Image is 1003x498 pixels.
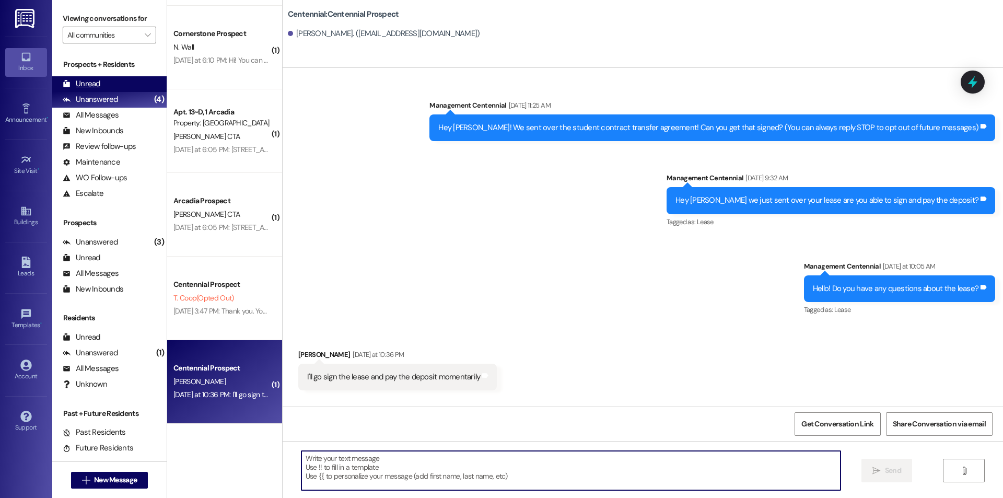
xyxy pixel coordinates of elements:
[743,172,788,183] div: [DATE] 9:32 AM
[804,302,995,317] div: Tagged as:
[151,234,167,250] div: (3)
[880,261,935,272] div: [DATE] at 10:05 AM
[173,306,689,316] div: [DATE] 3:47 PM: Thank you. You will no longer receive texts from this thread. Please reply with '...
[63,172,127,183] div: WO Follow-ups
[173,377,226,386] span: [PERSON_NAME]
[63,94,118,105] div: Unanswered
[63,157,120,168] div: Maintenance
[795,412,880,436] button: Get Conversation Link
[63,332,100,343] div: Unread
[15,9,37,28] img: ResiDesk Logo
[63,141,136,152] div: Review follow-ups
[173,28,270,39] div: Cornerstone Prospect
[804,261,995,275] div: Management Centennial
[173,55,386,65] div: [DATE] at 6:10 PM: Hi! You can send it to 593 E 100 N, Provo UT 84606
[350,349,404,360] div: [DATE] at 10:36 PM
[5,305,47,333] a: Templates •
[63,268,119,279] div: All Messages
[675,195,978,206] div: Hey [PERSON_NAME] we just sent over your lease are you able to sign and pay the deposit?
[71,472,148,489] button: New Message
[697,217,714,226] span: Lease
[173,118,270,129] div: Property: [GEOGRAPHIC_DATA]
[813,283,978,294] div: Hello! Do you have any questions about the lease?
[63,379,107,390] div: Unknown
[52,408,167,419] div: Past + Future Residents
[38,166,39,173] span: •
[63,284,123,295] div: New Inbounds
[429,100,995,114] div: Management Centennial
[872,467,880,475] i: 
[801,419,873,430] span: Get Conversation Link
[506,100,551,111] div: [DATE] 11:25 AM
[173,132,240,141] span: [PERSON_NAME] CTA
[63,252,100,263] div: Unread
[5,151,47,179] a: Site Visit •
[885,465,901,476] span: Send
[298,349,497,364] div: [PERSON_NAME]
[46,114,48,122] span: •
[173,293,234,303] span: T. Coop (Opted Out)
[173,145,343,154] div: [DATE] at 6:05 PM: [STREET_ADDRESS][PERSON_NAME]
[63,237,118,248] div: Unanswered
[40,320,42,327] span: •
[63,125,123,136] div: New Inbounds
[886,412,993,436] button: Share Conversation via email
[5,48,47,76] a: Inbox
[288,9,399,20] b: Centennial: Centennial Prospect
[173,223,343,232] div: [DATE] at 6:05 PM: [STREET_ADDRESS][PERSON_NAME]
[67,27,139,43] input: All communities
[52,59,167,70] div: Prospects + Residents
[834,305,851,314] span: Lease
[63,110,119,121] div: All Messages
[438,122,978,133] div: Hey [PERSON_NAME]! We sent over the student contract transfer agreement! Can you get that signed?...
[52,312,167,323] div: Residents
[52,217,167,228] div: Prospects
[63,348,118,358] div: Unanswered
[667,214,995,229] div: Tagged as:
[151,91,167,108] div: (4)
[94,474,137,485] span: New Message
[63,363,119,374] div: All Messages
[5,408,47,436] a: Support
[63,10,156,27] label: Viewing conversations for
[63,188,103,199] div: Escalate
[288,28,480,39] div: [PERSON_NAME]. ([EMAIL_ADDRESS][DOMAIN_NAME])
[960,467,968,475] i: 
[5,202,47,230] a: Buildings
[667,172,995,187] div: Management Centennial
[5,356,47,385] a: Account
[173,390,392,399] div: [DATE] at 10:36 PM: I'll go sign the lease and pay the deposit momentarily
[307,372,481,383] div: I'll go sign the lease and pay the deposit momentarily
[82,476,90,484] i: 
[5,253,47,282] a: Leads
[63,427,126,438] div: Past Residents
[893,419,986,430] span: Share Conversation via email
[173,195,270,206] div: Arcadia Prospect
[145,31,150,39] i: 
[173,42,194,52] span: N. Wall
[63,78,100,89] div: Unread
[154,345,167,361] div: (1)
[173,210,240,219] span: [PERSON_NAME] CTA
[173,279,270,290] div: Centennial Prospect
[173,363,270,374] div: Centennial Prospect
[63,443,133,454] div: Future Residents
[173,107,270,118] div: Apt. 13~D, 1 Arcadia
[861,459,912,482] button: Send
